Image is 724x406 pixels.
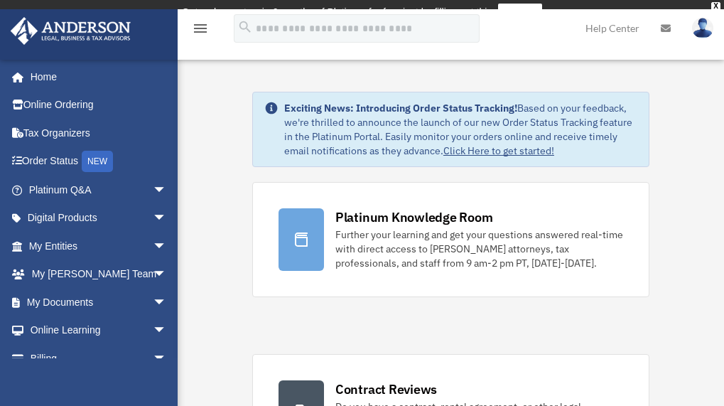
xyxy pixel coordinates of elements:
span: arrow_drop_down [153,316,181,346]
strong: Exciting News: Introducing Order Status Tracking! [284,102,517,114]
span: arrow_drop_down [153,260,181,289]
a: My Documentsarrow_drop_down [10,288,188,316]
span: arrow_drop_down [153,176,181,205]
div: Contract Reviews [335,380,437,398]
a: Online Ordering [10,91,188,119]
span: arrow_drop_down [153,344,181,373]
img: Anderson Advisors Platinum Portal [6,17,135,45]
span: arrow_drop_down [153,204,181,233]
div: Further your learning and get your questions answered real-time with direct access to [PERSON_NAM... [335,228,623,270]
a: Billingarrow_drop_down [10,344,188,373]
i: search [237,19,253,35]
img: User Pic [692,18,713,38]
span: arrow_drop_down [153,288,181,317]
div: NEW [82,151,113,172]
div: Based on your feedback, we're thrilled to announce the launch of our new Order Status Tracking fe... [284,101,637,158]
a: My Entitiesarrow_drop_down [10,232,188,260]
span: arrow_drop_down [153,232,181,261]
a: Online Learningarrow_drop_down [10,316,188,345]
a: Click Here to get started! [443,144,554,157]
div: Platinum Knowledge Room [335,208,493,226]
div: close [711,2,720,11]
a: survey [498,4,542,21]
a: Platinum Q&Aarrow_drop_down [10,176,188,204]
i: menu [192,20,209,37]
a: menu [192,25,209,37]
div: Get a chance to win 6 months of Platinum for free just by filling out this [182,4,492,21]
a: Tax Organizers [10,119,188,147]
a: Platinum Knowledge Room Further your learning and get your questions answered real-time with dire... [252,182,649,297]
a: My [PERSON_NAME] Teamarrow_drop_down [10,260,188,289]
a: Order StatusNEW [10,147,188,176]
a: Home [10,63,181,91]
a: Digital Productsarrow_drop_down [10,204,188,233]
